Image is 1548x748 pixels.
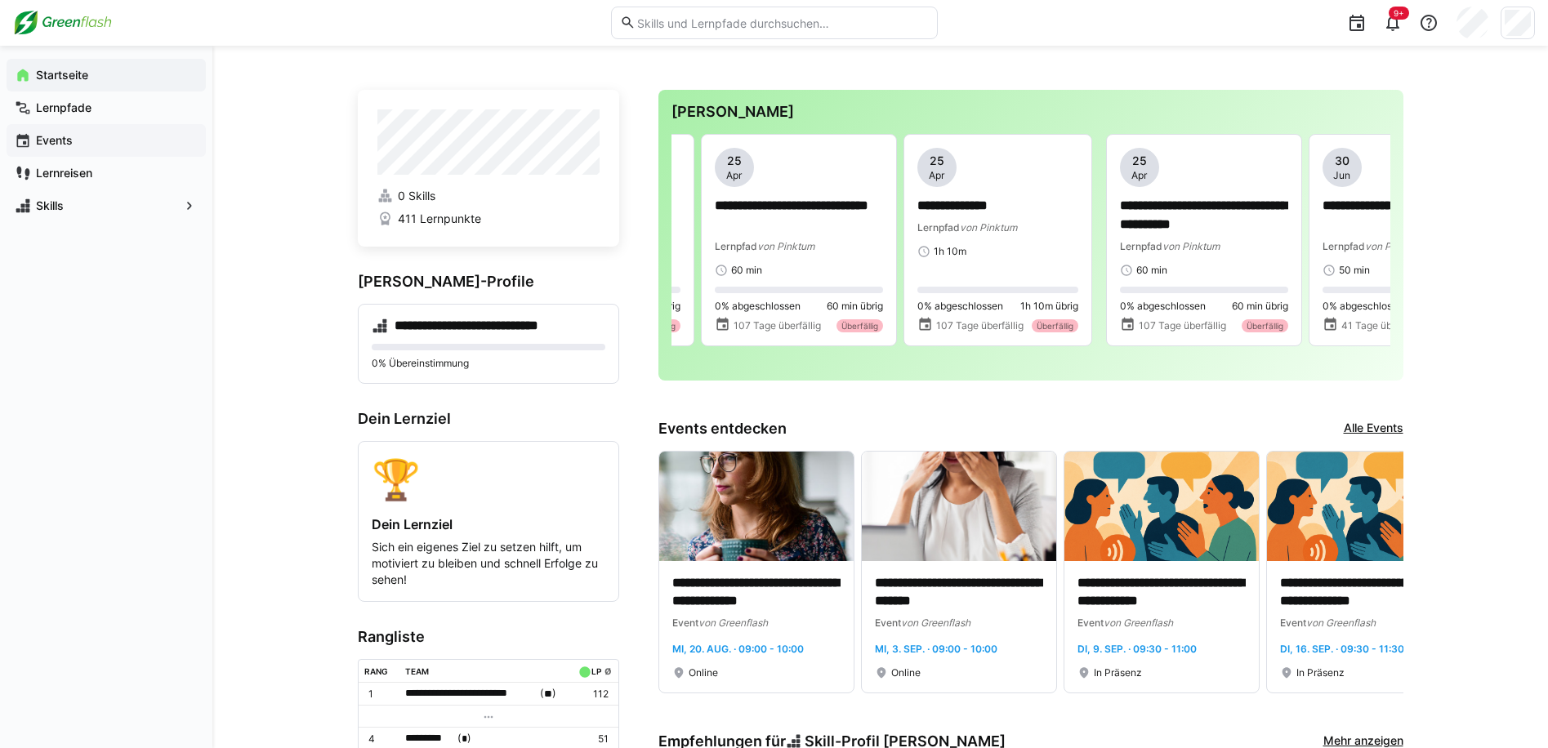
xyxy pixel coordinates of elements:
span: 25 [727,153,742,169]
div: Überfällig [1242,319,1288,332]
a: Alle Events [1344,420,1403,438]
span: Apr [726,169,742,182]
span: Event [875,617,901,629]
span: 0% abgeschlossen [917,300,1003,313]
a: ø [604,663,612,677]
span: von Greenflash [901,617,970,629]
span: Mi, 3. Sep. · 09:00 - 10:00 [875,643,997,655]
span: In Präsenz [1094,666,1142,679]
span: von Greenflash [1306,617,1376,629]
span: 0% abgeschlossen [715,300,801,313]
p: Sich ein eigenes Ziel zu setzen hilft, um motiviert zu bleiben und schnell Erfolge zu sehen! [372,539,605,588]
span: 60 min [1136,264,1167,277]
div: Überfällig [1032,319,1078,332]
span: 30 [1335,153,1349,169]
p: 4 [368,732,393,746]
span: ( ) [540,685,556,702]
span: Lernpfad [715,240,757,252]
div: 🏆 [372,455,605,503]
div: LP [591,666,601,676]
span: 107 Tage überfällig [936,319,1024,332]
div: Überfällig [836,319,883,332]
span: Event [1280,617,1306,629]
span: von Pinktum [757,240,814,252]
span: Online [689,666,718,679]
span: 107 Tage überfällig [734,319,821,332]
span: 1h 10m übrig [1020,300,1078,313]
span: Apr [1131,169,1147,182]
input: Skills und Lernpfade durchsuchen… [636,16,928,30]
h3: [PERSON_NAME]-Profile [358,273,619,291]
p: 1 [368,688,393,701]
span: Apr [929,169,944,182]
span: Online [891,666,921,679]
span: Di, 9. Sep. · 09:30 - 11:00 [1077,643,1197,655]
span: 411 Lernpunkte [398,211,481,227]
span: 60 min übrig [827,300,883,313]
span: 50 min [1339,264,1370,277]
p: 0% Übereinstimmung [372,357,605,370]
span: 0% abgeschlossen [1120,300,1206,313]
h3: Events entdecken [658,420,787,438]
h4: Dein Lernziel [372,516,605,532]
span: 41 Tage überfällig [1341,319,1423,332]
span: von Pinktum [1365,240,1422,252]
span: ( ) [457,730,471,747]
h3: [PERSON_NAME] [671,103,1390,121]
p: 51 [575,732,608,746]
span: Di, 16. Sep. · 09:30 - 11:30 [1280,643,1404,655]
span: 0% abgeschlossen [1323,300,1408,313]
span: Event [1077,617,1104,629]
span: von Pinktum [960,221,1017,234]
span: 9+ [1394,8,1404,18]
span: Lernpfad [1120,240,1162,252]
img: image [1064,452,1259,561]
img: image [1267,452,1461,561]
span: 25 [1132,153,1147,169]
div: Team [405,666,429,676]
span: 25 [930,153,944,169]
span: Jun [1333,169,1350,182]
span: Event [672,617,698,629]
p: 112 [575,688,608,701]
span: In Präsenz [1296,666,1345,679]
span: von Pinktum [1162,240,1220,252]
h3: Rangliste [358,628,619,646]
span: 60 min übrig [1232,300,1288,313]
h3: Dein Lernziel [358,410,619,428]
div: Rang [364,666,388,676]
span: 60 min [731,264,762,277]
span: 1h 10m [934,245,966,258]
span: Lernpfad [917,221,960,234]
span: 107 Tage überfällig [1139,319,1226,332]
span: Lernpfad [1323,240,1365,252]
span: Mi, 20. Aug. · 09:00 - 10:00 [672,643,804,655]
span: von Greenflash [698,617,768,629]
span: von Greenflash [1104,617,1173,629]
a: 0 Skills [377,188,600,204]
img: image [659,452,854,561]
img: image [862,452,1056,561]
span: 0 Skills [398,188,435,204]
